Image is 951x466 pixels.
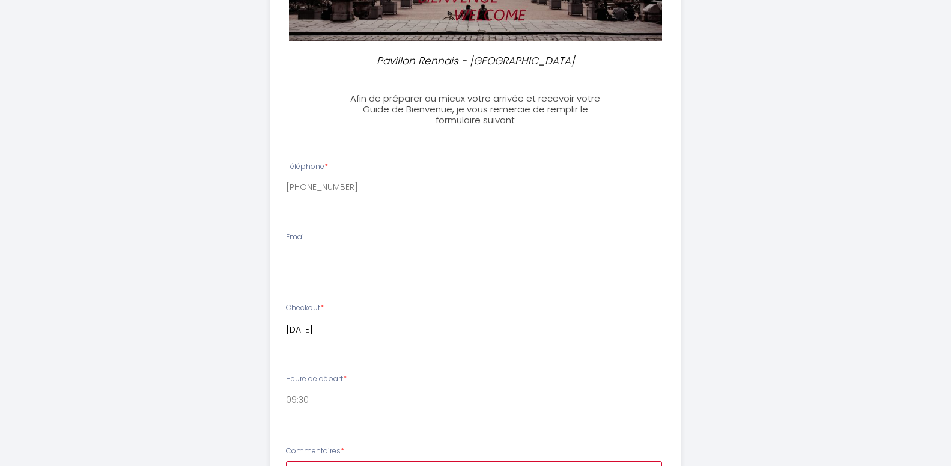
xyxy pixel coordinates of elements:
label: Heure de départ [286,373,347,385]
label: Commentaires [286,446,344,457]
p: Pavillon Rennais - [GEOGRAPHIC_DATA] [347,53,604,69]
label: Téléphone [286,161,328,173]
label: Email [286,231,306,243]
h3: Afin de préparer au mieux votre arrivée et recevoir votre Guide de Bienvenue, je vous remercie de... [342,93,609,126]
label: Checkout [286,302,324,314]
